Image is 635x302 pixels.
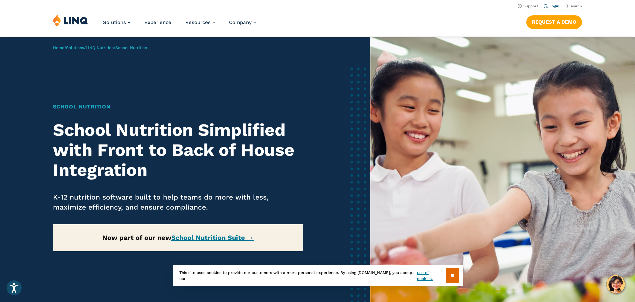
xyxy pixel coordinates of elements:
a: Support [518,4,538,8]
div: This site uses cookies to provide our customers with a more personal experience. By using [DOMAIN... [173,265,463,286]
a: Resources [185,19,215,25]
span: School Nutrition [115,45,147,50]
img: LINQ | K‑12 Software [53,14,88,27]
h2: School Nutrition Simplified with Front to Back of House Integration [53,120,303,180]
a: LINQ Nutrition [86,45,114,50]
a: School Nutrition Suite → [171,234,254,242]
a: Request a Demo [526,15,582,29]
a: Company [229,19,256,25]
button: Open Search Bar [565,4,582,9]
span: Solutions [103,19,126,25]
a: Experience [144,19,171,25]
button: Hello, have a question? Let’s chat. [606,275,625,294]
span: Company [229,19,252,25]
nav: Primary Navigation [103,14,256,36]
span: Search [570,4,582,8]
h1: School Nutrition [53,103,303,111]
strong: Now part of our new [102,234,254,242]
a: Solutions [66,45,84,50]
a: Solutions [103,19,130,25]
nav: Button Navigation [526,14,582,29]
a: Home [53,45,64,50]
p: K-12 nutrition software built to help teams do more with less, maximize efficiency, and ensure co... [53,192,303,212]
span: / / / [53,45,147,50]
span: Resources [185,19,211,25]
a: use of cookies. [417,270,445,282]
a: Login [544,4,559,8]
